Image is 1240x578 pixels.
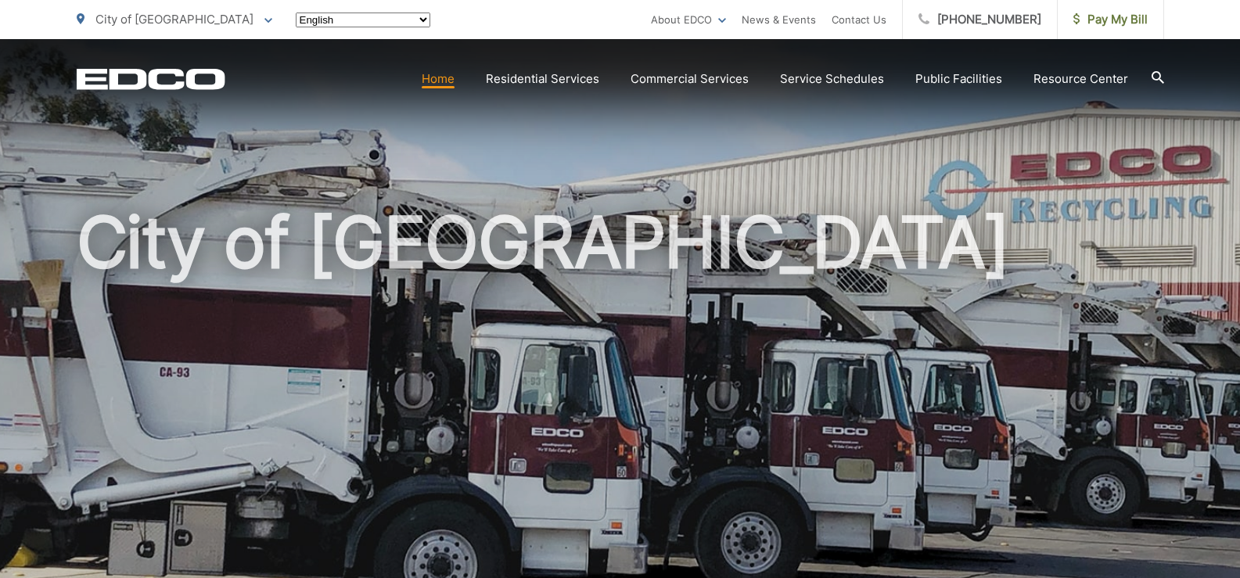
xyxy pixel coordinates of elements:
a: Public Facilities [915,70,1002,88]
a: News & Events [742,10,816,29]
a: EDCD logo. Return to the homepage. [77,68,225,90]
a: Commercial Services [631,70,749,88]
a: About EDCO [651,10,726,29]
a: Home [422,70,455,88]
span: Pay My Bill [1073,10,1148,29]
span: City of [GEOGRAPHIC_DATA] [95,12,253,27]
a: Residential Services [486,70,599,88]
a: Service Schedules [780,70,884,88]
select: Select a language [296,13,430,27]
a: Contact Us [832,10,886,29]
a: Resource Center [1033,70,1128,88]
